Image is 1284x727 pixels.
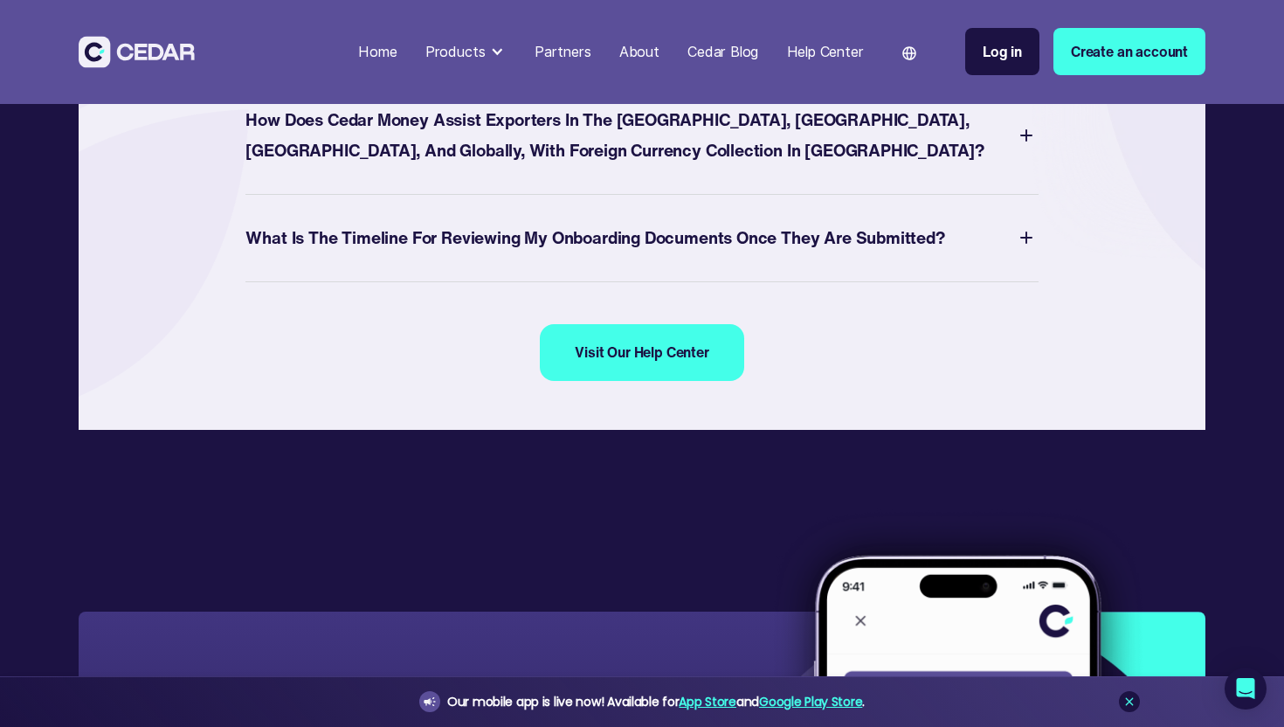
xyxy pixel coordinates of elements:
[358,41,397,62] div: Home
[245,216,1038,260] div: What Is The Timeline for Reviewing My Onboarding Documents Once They are Submitted?
[418,34,514,69] div: Products
[787,41,864,62] div: Help Center
[535,41,591,62] div: Partners
[983,41,1022,62] div: Log in
[612,32,666,71] a: About
[245,223,944,253] div: What Is The Timeline for Reviewing My Onboarding Documents Once They are Submitted?
[423,695,437,709] img: announcement
[540,324,744,381] a: Visit Our Help Center
[528,32,598,71] a: Partners
[679,693,735,710] a: App Store
[780,32,871,71] a: Help Center
[245,105,1013,166] div: How does Cedar Money assist Exporters in the [GEOGRAPHIC_DATA], [GEOGRAPHIC_DATA], [GEOGRAPHIC_DA...
[902,46,916,60] img: world icon
[447,691,865,713] div: Our mobile app is live now! Available for and .
[425,41,486,62] div: Products
[1225,668,1267,710] div: Open Intercom Messenger
[965,28,1039,75] a: Log in
[687,41,758,62] div: Cedar Blog
[351,32,404,71] a: Home
[245,98,1038,173] div: How does Cedar Money assist Exporters in the [GEOGRAPHIC_DATA], [GEOGRAPHIC_DATA], [GEOGRAPHIC_DA...
[759,693,862,710] a: Google Play Store
[680,32,765,71] a: Cedar Blog
[619,41,659,62] div: About
[1053,28,1205,75] a: Create an account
